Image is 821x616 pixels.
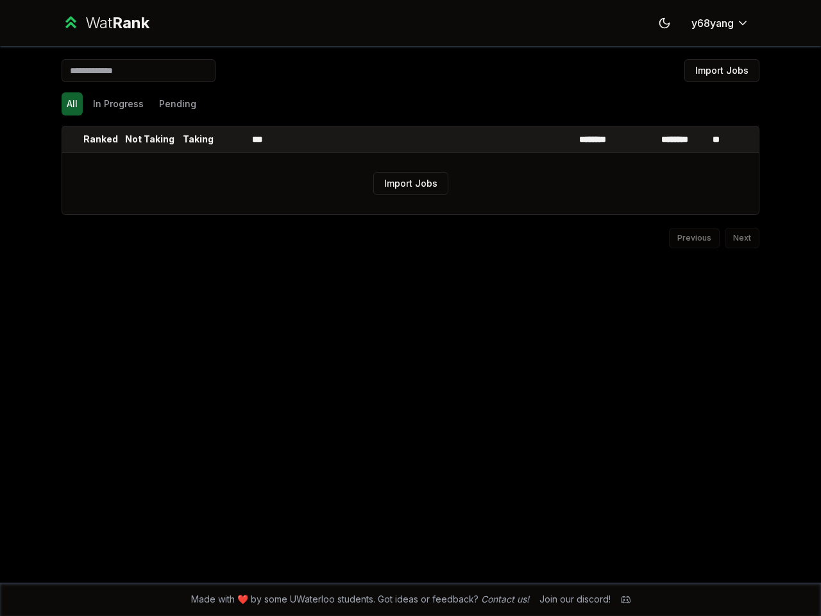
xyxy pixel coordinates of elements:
p: Ranked [83,133,118,146]
button: y68yang [681,12,759,35]
button: In Progress [88,92,149,116]
span: y68yang [691,15,734,31]
button: Import Jobs [373,172,448,195]
button: Import Jobs [684,59,759,82]
span: Made with ❤️ by some UWaterloo students. Got ideas or feedback? [191,593,529,606]
a: Contact us! [481,594,529,604]
div: Wat [85,13,149,33]
span: Rank [112,13,149,32]
p: Not Taking [125,133,174,146]
div: Join our discord! [539,593,611,606]
button: Pending [154,92,201,116]
button: All [62,92,83,116]
p: Taking [183,133,214,146]
a: WatRank [62,13,149,33]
